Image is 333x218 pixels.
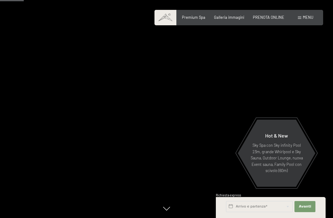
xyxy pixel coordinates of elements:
[265,133,288,138] span: Hot & New
[303,15,313,20] span: Menu
[299,204,311,209] span: Avanti
[214,15,244,20] a: Galleria immagini
[237,119,316,187] a: Hot & New Sky Spa con Sky infinity Pool 23m, grande Whirlpool e Sky Sauna, Outdoor Lounge, nuova ...
[216,193,241,197] span: Richiesta express
[294,201,315,212] button: Avanti
[182,15,205,20] a: Premium Spa
[250,142,303,174] p: Sky Spa con Sky infinity Pool 23m, grande Whirlpool e Sky Sauna, Outdoor Lounge, nuova Event saun...
[253,15,284,20] a: PRENOTA ONLINE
